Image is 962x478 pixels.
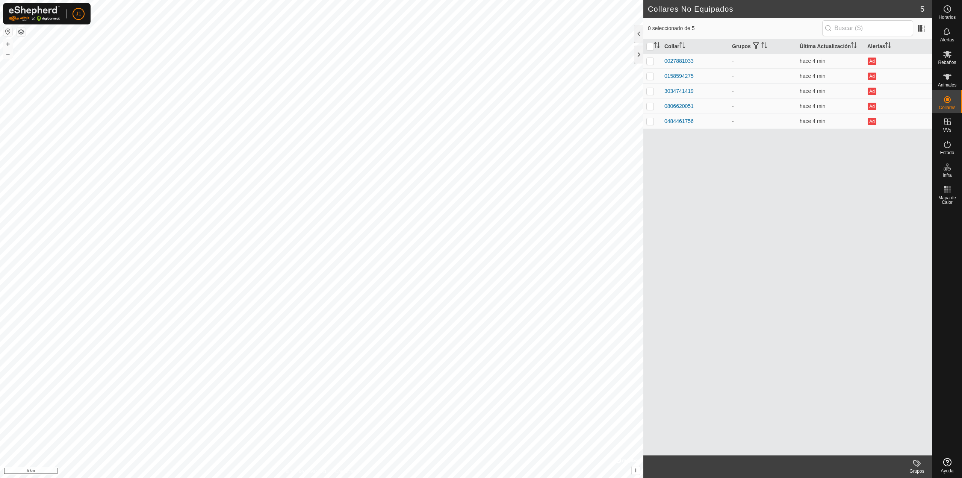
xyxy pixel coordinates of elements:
span: Infra [942,173,951,178]
button: Ad [868,73,876,80]
span: Estado [940,150,954,155]
h2: Collares No Equipados [648,5,920,14]
button: Ad [868,118,876,125]
div: 0158594275 [664,72,694,80]
td: - [729,68,797,83]
span: 5 [920,3,924,15]
th: Grupos [729,39,797,54]
a: Política de Privacidad [283,468,326,475]
span: J1 [76,10,82,18]
span: Horarios [939,15,956,20]
span: 12 oct 2025, 23:34 [800,118,825,124]
p-sorticon: Activar para ordenar [654,43,660,49]
a: Ayuda [932,455,962,476]
span: Collares [939,105,955,110]
div: 0027881033 [664,57,694,65]
span: 12 oct 2025, 23:34 [800,58,825,64]
th: Alertas [864,39,932,54]
button: Ad [868,88,876,95]
span: i [635,467,637,473]
span: Alertas [940,38,954,42]
p-sorticon: Activar para ordenar [761,43,767,49]
td: - [729,83,797,99]
td: - [729,99,797,114]
button: + [3,39,12,49]
input: Buscar (S) [822,20,913,36]
span: 0 seleccionado de 5 [648,24,822,32]
div: 0806620051 [664,102,694,110]
span: Animales [938,83,956,87]
td: - [729,114,797,129]
button: Restablecer Mapa [3,27,12,36]
button: Ad [868,103,876,110]
td: - [729,53,797,68]
p-sorticon: Activar para ordenar [885,43,891,49]
span: VVs [943,128,951,132]
button: Ad [868,58,876,65]
span: Ayuda [941,469,954,473]
div: 0484461756 [664,117,694,125]
div: 3034741419 [664,87,694,95]
span: Mapa de Calor [934,196,960,205]
span: 12 oct 2025, 23:34 [800,73,825,79]
th: Collar [661,39,729,54]
span: 12 oct 2025, 23:34 [800,103,825,109]
span: 12 oct 2025, 23:34 [800,88,825,94]
button: – [3,49,12,58]
span: Rebaños [938,60,956,65]
a: Contáctenos [335,468,360,475]
img: Logo Gallagher [9,6,60,21]
th: Última Actualización [797,39,864,54]
p-sorticon: Activar para ordenar [851,43,857,49]
button: Capas del Mapa [17,27,26,36]
div: Grupos [902,468,932,475]
button: i [632,466,640,475]
p-sorticon: Activar para ordenar [679,43,685,49]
